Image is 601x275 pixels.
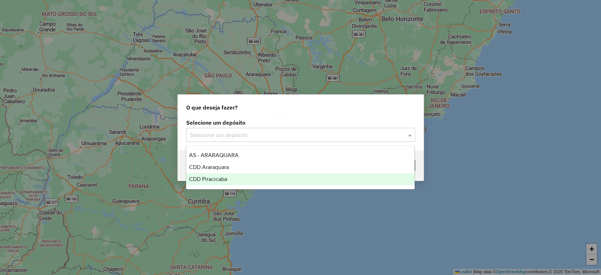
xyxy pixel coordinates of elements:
ng-dropdown-panel: Options list [186,145,415,189]
span: AS - ARARAQUARA [189,152,239,158]
label: Selecione um depósito [186,118,415,127]
span: O que deseja fazer? [186,103,238,112]
span: CDD Piracicaba [189,176,227,182]
span: CDD Araraquara [189,164,229,170]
